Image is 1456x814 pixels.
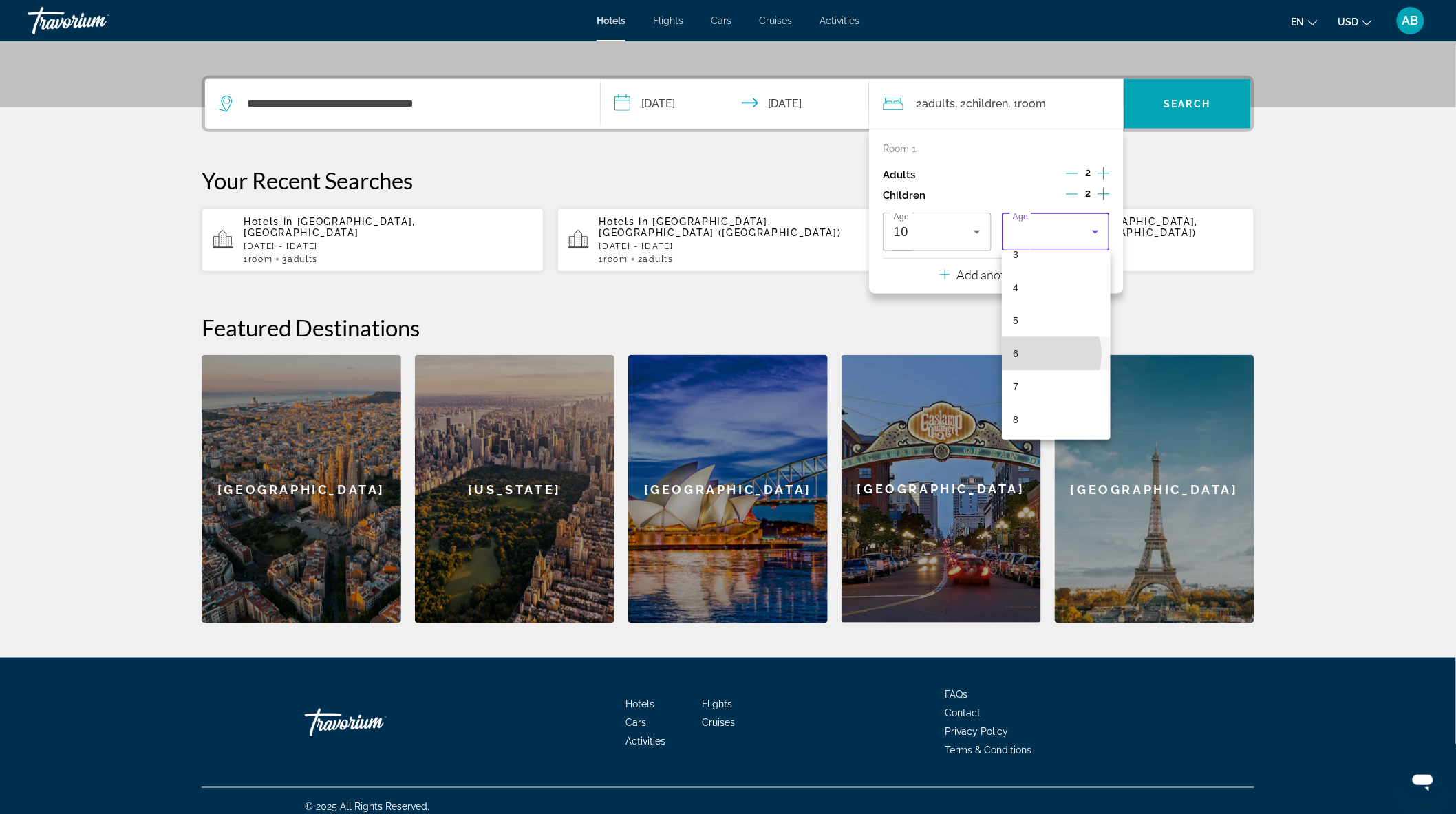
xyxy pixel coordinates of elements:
[1013,246,1018,263] span: 3
[1401,759,1445,803] iframe: Кнопка запуска окна обмена сообщениями
[1002,304,1111,337] mat-option: 5 years old
[1013,378,1018,395] span: 7
[1002,337,1111,370] mat-option: 6 years old
[1002,403,1111,436] mat-option: 8 years old
[1002,271,1111,304] mat-option: 4 years old
[1013,279,1018,296] span: 4
[1002,370,1111,403] mat-option: 7 years old
[1013,345,1018,362] span: 6
[1002,436,1111,469] mat-option: 9 years old
[1013,411,1018,428] span: 8
[1002,238,1111,271] mat-option: 3 years old
[1013,312,1018,329] span: 5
